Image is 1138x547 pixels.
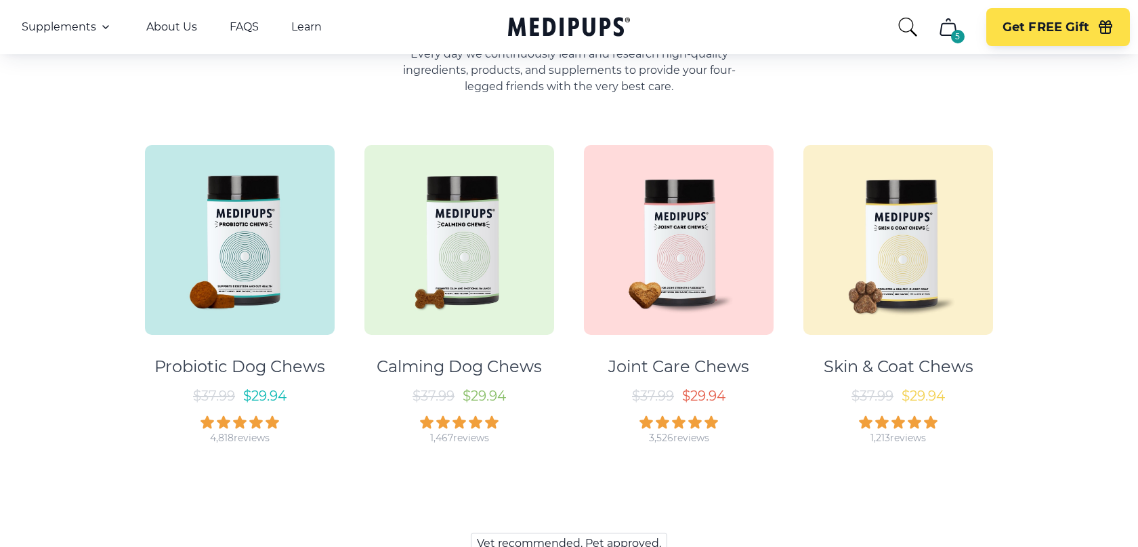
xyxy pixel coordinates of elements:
img: Probiotic Dog Chews - Medipups [145,145,335,335]
div: Skin & Coat Chews [824,357,973,377]
div: 4,818 reviews [210,432,270,445]
a: Calming Dog Chews - MedipupsCalming Dog Chews$37.99$29.941,467reviews [356,133,563,445]
span: $ 37.99 [413,388,455,404]
button: cart [932,11,965,43]
span: $ 29.94 [902,388,945,404]
a: Skin & Coat Chews - MedipupsSkin & Coat Chews$37.99$29.941,213reviews [795,133,1002,445]
img: Skin & Coat Chews - Medipups [803,145,993,335]
div: 5 [951,30,965,43]
a: About Us [146,20,197,34]
span: $ 29.94 [463,388,506,404]
span: Supplements [22,20,96,34]
a: FAQS [230,20,259,34]
div: Probiotic Dog Chews [154,357,325,377]
a: Probiotic Dog Chews - MedipupsProbiotic Dog Chews$37.99$29.944,818reviews [136,133,343,445]
span: $ 29.94 [682,388,725,404]
span: $ 29.94 [243,388,287,404]
img: Calming Dog Chews - Medipups [364,145,554,335]
div: Joint Care Chews [608,357,749,377]
div: 1,213 reviews [870,432,926,445]
img: Joint Care Chews - Medipups [584,145,774,335]
a: Medipups [508,14,630,42]
button: search [897,16,919,38]
div: 1,467 reviews [430,432,489,445]
a: Learn [291,20,322,34]
span: $ 37.99 [851,388,893,404]
p: Every day we continuously learn and research high-quality ingredients, products, and supplements ... [387,46,751,95]
button: Get FREE Gift [986,8,1130,46]
span: $ 37.99 [632,388,674,404]
span: $ 37.99 [193,388,235,404]
button: Supplements [22,19,114,35]
div: 3,526 reviews [649,432,709,445]
a: Joint Care Chews - MedipupsJoint Care Chews$37.99$29.943,526reviews [575,133,782,445]
div: Calming Dog Chews [377,357,542,377]
span: Get FREE Gift [1003,20,1089,35]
